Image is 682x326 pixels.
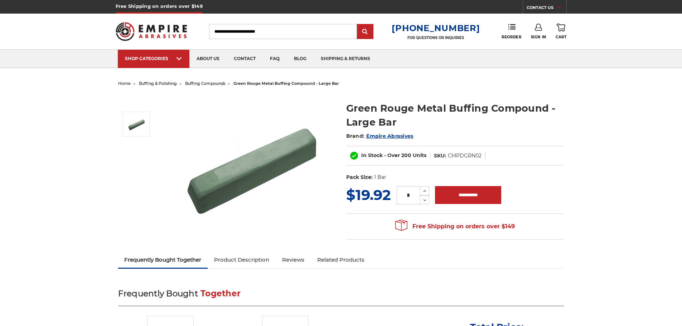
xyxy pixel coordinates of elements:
input: Submit [358,25,372,39]
a: Frequently Bought Together [118,252,208,268]
dd: CMPDGRN02 [448,152,482,160]
img: Green Rouge Aluminum Buffing Compound [179,94,323,237]
a: home [118,81,131,86]
a: Empire Abrasives [366,133,413,139]
a: CONTACT US [527,4,566,14]
span: In Stock [361,152,383,159]
span: green rouge metal buffing compound - large bar [233,81,339,86]
a: Product Description [208,252,276,268]
span: Together [200,288,241,298]
span: Reorder [502,35,521,39]
span: Free Shipping on orders over $149 [395,219,515,234]
a: buffing compounds [185,81,225,86]
span: Brand: [346,133,365,139]
span: Frequently Bought [118,288,198,298]
p: FOR QUESTIONS OR INQUIRIES [392,35,480,40]
span: $19.92 [346,186,391,204]
span: Units [413,152,426,159]
h1: Green Rouge Metal Buffing Compound - Large Bar [346,101,564,129]
a: about us [189,50,227,68]
img: Green Rouge Aluminum Buffing Compound [127,115,145,133]
span: Cart [556,35,566,39]
a: Reviews [276,252,311,268]
a: Cart [556,24,566,39]
a: blog [287,50,314,68]
a: contact [227,50,263,68]
span: - Over [384,152,400,159]
img: Empire Abrasives [116,18,187,45]
a: shipping & returns [314,50,377,68]
a: [PHONE_NUMBER] [392,23,480,33]
a: Related Products [311,252,371,268]
dt: SKU: [434,152,446,160]
a: Reorder [502,24,521,39]
div: SHOP CATEGORIES [125,56,182,61]
dd: 1 Bar [374,174,386,181]
span: Sign In [531,35,546,39]
a: faq [263,50,287,68]
dt: Pack Size: [346,174,373,181]
a: buffing & polishing [139,81,177,86]
span: 200 [401,152,411,159]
